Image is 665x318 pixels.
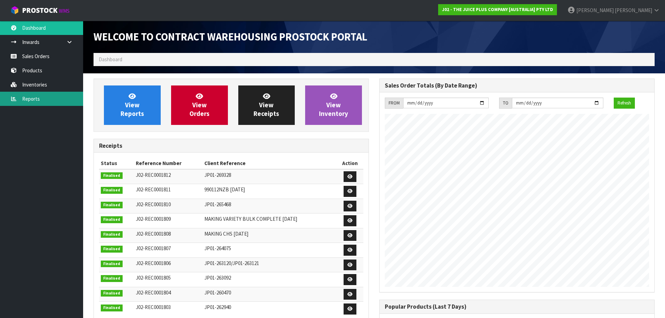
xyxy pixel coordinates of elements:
span: Welcome to Contract Warehousing ProStock Portal [94,30,367,43]
span: [PERSON_NAME] [615,7,652,13]
span: Finalised [101,246,123,253]
th: Action [337,158,363,169]
th: Reference Number [134,158,203,169]
span: JP01-263120/JP01-263121 [204,260,259,266]
span: JP01-263092 [204,274,231,281]
span: J02-REC0001811 [136,186,171,193]
span: JP01-269328 [204,172,231,178]
span: MAKING CHS [DATE] [204,230,248,237]
span: J02-REC0001803 [136,304,171,310]
span: J02-REC0001812 [136,172,171,178]
span: Finalised [101,187,123,194]
span: J02-REC0001805 [136,274,171,281]
span: Finalised [101,305,123,311]
span: View Inventory [319,92,348,118]
span: Finalised [101,290,123,297]
span: Dashboard [99,56,122,63]
span: View Orders [189,92,210,118]
span: 990112NZB [DATE] [204,186,245,193]
span: J02-REC0001806 [136,260,171,266]
a: ViewReceipts [238,85,295,125]
div: FROM [385,98,403,109]
span: View Reports [121,92,144,118]
strong: J02 - THE JUICE PLUS COMPANY [AUSTRALIA] PTY LTD [442,7,553,12]
span: Finalised [101,275,123,282]
a: ViewOrders [171,85,228,125]
span: JP01-262940 [204,304,231,310]
span: [PERSON_NAME] [576,7,614,13]
span: Finalised [101,261,123,267]
span: View Receipts [254,92,279,118]
a: ViewReports [104,85,161,125]
span: Finalised [101,216,123,223]
span: J02-REC0001808 [136,230,171,237]
h3: Popular Products (Last 7 Days) [385,303,649,310]
a: ViewInventory [305,85,362,125]
span: ProStock [22,6,57,15]
h3: Sales Order Totals (By Date Range) [385,82,649,89]
th: Client Reference [203,158,337,169]
h3: Receipts [99,143,363,149]
span: J02-REC0001807 [136,245,171,252]
span: JP01-260470 [204,289,231,296]
span: Finalised [101,202,123,209]
small: WMS [59,8,70,14]
span: MAKING VARIETY BULK COMPLETE [DATE] [204,216,297,222]
span: JP01-265468 [204,201,231,208]
span: JP01-264075 [204,245,231,252]
div: TO [499,98,512,109]
span: Finalised [101,172,123,179]
th: Status [99,158,134,169]
span: J02-REC0001809 [136,216,171,222]
span: Finalised [101,231,123,238]
span: J02-REC0001804 [136,289,171,296]
button: Refresh [614,98,635,109]
img: cube-alt.png [10,6,19,15]
span: J02-REC0001810 [136,201,171,208]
